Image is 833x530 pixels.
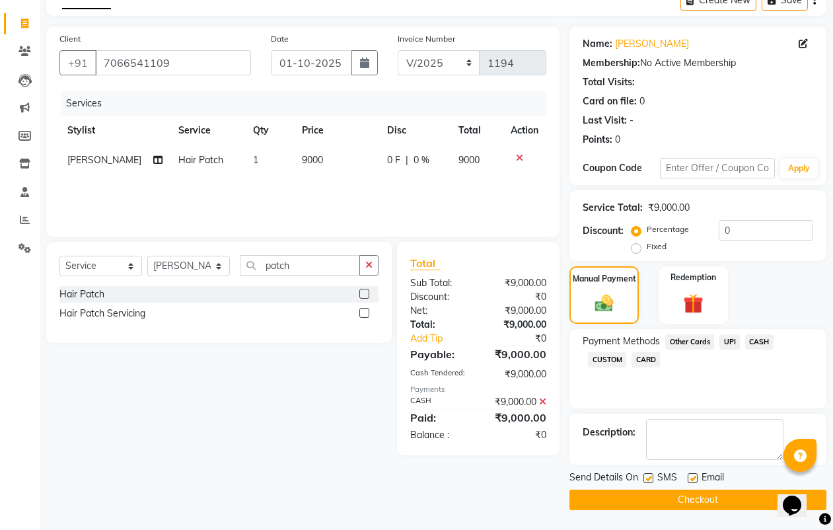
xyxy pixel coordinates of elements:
label: Percentage [647,223,689,235]
div: Cash Tendered: [400,367,478,381]
div: Net: [400,304,478,318]
div: Total Visits: [583,75,635,89]
th: Qty [245,116,294,145]
div: Discount: [583,224,624,238]
input: Enter Offer / Coupon Code [660,158,775,178]
th: Price [294,116,380,145]
span: CARD [632,352,660,367]
th: Total [451,116,503,145]
img: _cash.svg [589,293,619,314]
a: Add Tip [400,332,491,346]
div: Total: [400,318,478,332]
span: Send Details On [569,471,638,487]
span: 9000 [302,154,323,166]
label: Date [271,33,289,45]
button: Checkout [569,490,826,510]
th: Disc [379,116,451,145]
div: Payments [410,384,546,395]
div: Service Total: [583,201,643,215]
div: Name: [583,37,612,51]
div: - [630,114,634,128]
label: Redemption [670,272,716,284]
span: | [406,153,408,167]
span: UPI [719,334,740,350]
th: Stylist [59,116,170,145]
span: Hair Patch [178,154,223,166]
div: Membership: [583,56,640,70]
div: 0 [615,133,620,147]
div: ₹0 [491,332,556,346]
div: Points: [583,133,612,147]
div: Description: [583,426,635,439]
span: 0 F [387,153,400,167]
span: Payment Methods [583,334,660,348]
div: Payable: [400,346,478,362]
label: Manual Payment [573,273,636,285]
div: Coupon Code [583,161,659,175]
input: Search by Name/Mobile/Email/Code [95,50,251,75]
div: ₹9,000.00 [478,395,556,409]
button: Apply [780,159,818,178]
span: SMS [657,471,677,487]
a: [PERSON_NAME] [615,37,689,51]
div: ₹9,000.00 [478,304,556,318]
th: Service [170,116,244,145]
div: 0 [639,95,645,108]
span: 9000 [458,154,480,166]
div: Balance : [400,428,478,442]
div: ₹9,000.00 [478,276,556,290]
span: Total [410,256,441,270]
div: Paid: [400,410,478,426]
div: ₹9,000.00 [478,367,556,381]
span: 0 % [414,153,429,167]
div: Hair Patch Servicing [59,307,145,321]
th: Action [503,116,546,145]
label: Client [59,33,81,45]
div: Services [61,91,556,116]
input: Search or Scan [240,255,360,276]
div: ₹9,000.00 [648,201,690,215]
button: +91 [59,50,96,75]
span: Email [702,471,724,487]
div: ₹9,000.00 [478,410,556,426]
div: Hair Patch [59,287,104,301]
span: Other Cards [665,334,714,350]
div: CASH [400,395,478,409]
span: CASH [745,334,774,350]
div: Last Visit: [583,114,627,128]
div: ₹0 [478,290,556,304]
div: Discount: [400,290,478,304]
label: Invoice Number [398,33,455,45]
div: ₹0 [478,428,556,442]
span: 1 [253,154,258,166]
iframe: chat widget [778,477,820,517]
label: Fixed [647,241,667,252]
div: ₹9,000.00 [478,318,556,332]
div: ₹9,000.00 [478,346,556,362]
div: Sub Total: [400,276,478,290]
span: CUSTOM [588,352,626,367]
img: _gift.svg [677,291,709,316]
span: [PERSON_NAME] [67,154,141,166]
div: No Active Membership [583,56,813,70]
div: Card on file: [583,95,637,108]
